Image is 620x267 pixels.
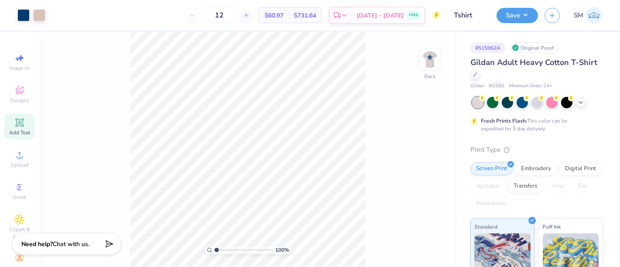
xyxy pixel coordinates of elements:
[474,222,497,231] span: Standard
[276,246,290,254] span: 100 %
[545,180,570,193] div: Vinyl
[470,197,513,210] div: Rhinestones
[294,11,316,20] span: $731.64
[508,180,543,193] div: Transfers
[481,117,588,133] div: This color can be expedited for 5 day delivery.
[470,145,603,155] div: Print Type
[9,129,30,136] span: Add Text
[13,194,27,201] span: Greek
[11,161,28,168] span: Upload
[10,97,29,104] span: Designs
[510,42,559,53] div: Original Proof
[470,180,505,193] div: Applique
[4,226,35,240] span: Clipart & logos
[202,7,236,23] input: – –
[509,82,552,90] span: Minimum Order: 24 +
[409,12,418,18] span: FREE
[357,11,404,20] span: [DATE] - [DATE]
[515,162,557,175] div: Embroidery
[265,11,283,20] span: $60.97
[424,72,436,80] div: Back
[470,162,513,175] div: Screen Print
[586,7,603,24] img: Shruthi Mohan
[421,51,439,68] img: Back
[470,42,505,53] div: # 515962A
[574,10,583,21] span: SM
[489,82,504,90] span: # G500
[543,222,561,231] span: Puff Ink
[481,117,527,124] strong: Fresh Prints Flash:
[559,162,602,175] div: Digital Print
[21,240,53,248] strong: Need help?
[572,180,593,193] div: Foil
[497,8,538,23] button: Save
[10,65,30,72] span: Image AI
[470,57,597,68] span: Gildan Adult Heavy Cotton T-Shirt
[574,7,603,24] a: SM
[447,7,490,24] input: Untitled Design
[53,240,89,248] span: Chat with us.
[470,82,484,90] span: Gildan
